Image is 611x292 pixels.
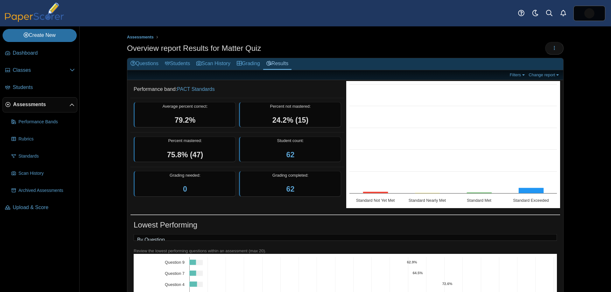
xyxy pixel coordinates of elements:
span: Students [13,84,75,91]
a: Scan History [193,58,234,70]
img: PaperScorer [3,3,66,22]
text: Question 9 [165,260,185,265]
a: Filters [508,72,528,78]
a: Assessments [125,33,155,41]
span: 24.2% (15) [272,116,308,124]
path: Standard Met, 6. Overall Assessment Performance. [467,193,492,194]
a: Students [162,58,193,70]
text: Question 4 [165,282,185,287]
text: Question 7 [165,271,185,276]
span: 79.2% [175,116,196,124]
text: Standard Nearly Met [409,198,446,203]
div: Percent mastered: [134,137,236,162]
text: Standard Not Yet Met [356,198,395,203]
a: Create New [3,29,77,42]
span: Assessments [127,35,154,39]
div: Grading needed: [134,171,236,197]
path: Standard Exceeded, 41. Overall Assessment Performance. [519,188,544,193]
span: Rubrics [18,136,75,142]
path: Standard Not Yet Met, 12. Overall Assessment Performance. [363,192,388,194]
a: 62 [286,185,295,193]
span: Standards [18,153,75,160]
a: Assessments [3,97,77,112]
a: PACT Standards [177,86,215,92]
text: Standard Exceeded [513,198,549,203]
a: ps.74CSeXsONR1xs8MJ [573,6,605,21]
a: Change report [527,72,562,78]
a: Archived Assessments [9,183,77,198]
span: Archived Assessments [18,187,75,194]
a: Dashboard [3,46,77,61]
h1: Lowest Performing [134,220,197,230]
span: Performance Bands [18,119,75,125]
a: Rubrics [9,132,77,147]
span: Classes [13,67,70,74]
a: Upload & Score [3,200,77,215]
a: Students [3,80,77,95]
a: Standards [9,149,77,164]
span: Upload & Score [13,204,75,211]
span: Jasmine McNair [584,8,594,18]
dd: Performance band: [130,81,344,98]
div: Student count: [239,137,341,162]
a: Grading [234,58,263,70]
span: 75.8% (47) [167,151,203,159]
a: By Question [134,234,168,245]
h1: Overview report Results for Matter Quiz [127,43,261,54]
a: Alerts [556,6,570,20]
svg: Interactive chart [346,81,560,208]
span: Assessments [13,101,69,108]
a: Results [263,58,291,70]
div: Percent not mastered: [239,102,341,128]
span: Scan History [18,170,75,177]
div: Grading completed: [239,171,341,197]
a: PaperScorer [3,17,66,23]
a: Performance Bands [9,114,77,130]
a: 0 [183,185,187,193]
span: Dashboard [13,50,75,57]
a: 62 [286,151,295,159]
div: Average percent correct: [134,102,236,128]
a: Classes [3,63,77,78]
img: ps.74CSeXsONR1xs8MJ [584,8,594,18]
text: Standard Met [467,198,491,203]
div: Chart. Highcharts interactive chart. [346,81,560,208]
a: Scan History [9,166,77,181]
a: Questions [127,58,162,70]
div: Review the lowest performing questions within an assessment (max 20). [134,248,557,254]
